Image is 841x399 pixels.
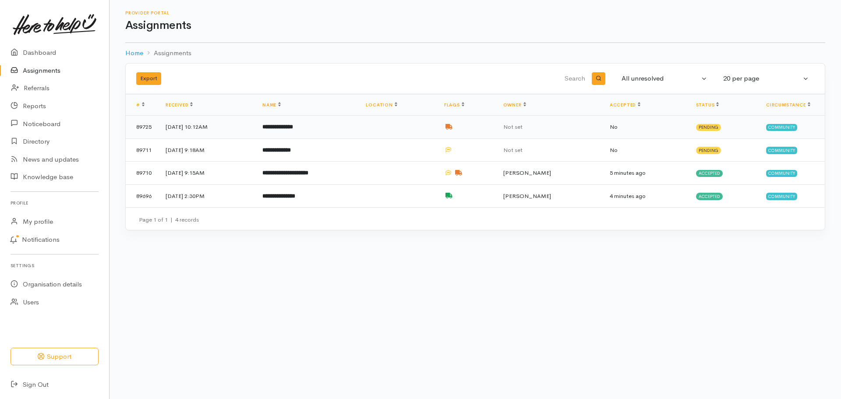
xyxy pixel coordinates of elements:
span: [PERSON_NAME] [503,192,551,200]
span: Accepted [696,170,723,177]
div: All unresolved [622,74,700,84]
span: No [610,123,618,131]
button: Export [136,72,161,85]
span: Not set [503,146,523,154]
a: Circumstance [766,102,810,108]
a: Home [125,48,143,58]
span: Not set [503,123,523,131]
span: Accepted [696,193,723,200]
li: Assignments [143,48,191,58]
span: Community [766,124,797,131]
nav: breadcrumb [125,43,825,64]
span: | [170,216,173,223]
a: # [136,102,145,108]
a: Accepted [610,102,640,108]
h6: Provider Portal [125,11,825,15]
input: Search [376,68,587,89]
td: [DATE] 2:30PM [159,184,255,207]
a: Status [696,102,719,108]
span: Community [766,170,797,177]
span: No [610,146,618,154]
a: Received [166,102,193,108]
h1: Assignments [125,19,825,32]
td: [DATE] 9:15AM [159,162,255,185]
span: Pending [696,147,721,154]
span: Pending [696,124,721,131]
a: Owner [503,102,526,108]
td: [DATE] 9:18AM [159,138,255,162]
button: 20 per page [718,70,814,87]
small: Page 1 of 1 4 records [139,216,199,223]
a: Flags [444,102,464,108]
td: 89696 [126,184,159,207]
a: Name [262,102,281,108]
h6: Profile [11,197,99,209]
h6: Settings [11,260,99,272]
td: [DATE] 10:12AM [159,116,255,139]
span: Community [766,193,797,200]
a: Location [366,102,397,108]
span: Community [766,147,797,154]
button: Support [11,348,99,366]
button: All unresolved [616,70,713,87]
td: 89710 [126,162,159,185]
td: 89725 [126,116,159,139]
td: 89711 [126,138,159,162]
div: 20 per page [723,74,801,84]
time: 5 minutes ago [610,169,646,177]
span: [PERSON_NAME] [503,169,551,177]
time: 4 minutes ago [610,192,646,200]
